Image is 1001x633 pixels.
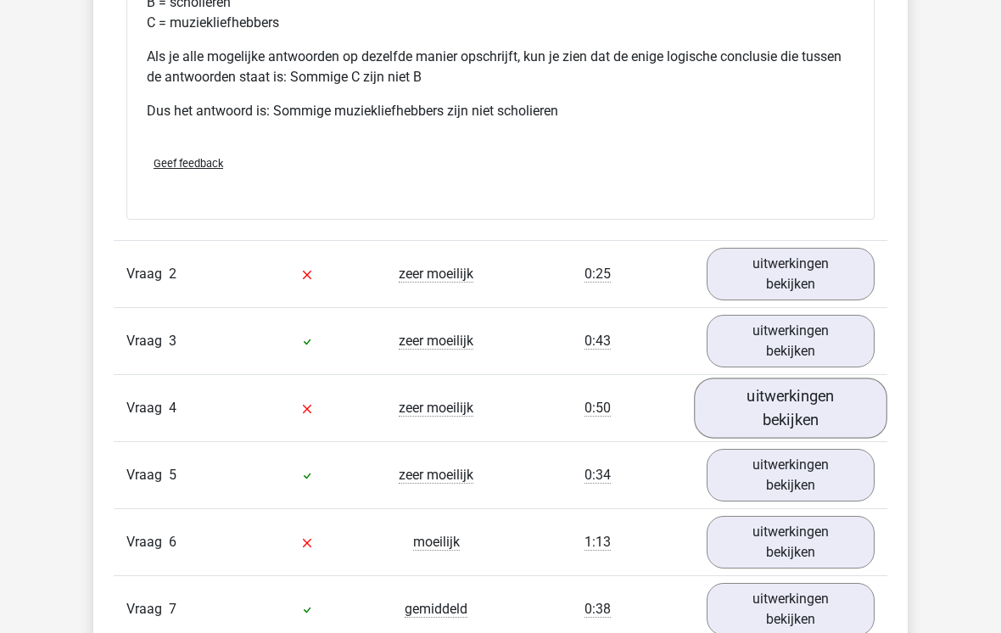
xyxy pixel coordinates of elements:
span: 7 [169,601,176,617]
span: Vraag [126,398,169,418]
span: 0:38 [584,601,611,618]
span: Geef feedback [154,157,223,170]
a: uitwerkingen bekijken [694,378,887,438]
p: Als je alle mogelijke antwoorden op dezelfde manier opschrijft, kun je zien dat de enige logische... [147,47,854,87]
span: Vraag [126,532,169,552]
span: 1:13 [584,534,611,551]
span: Vraag [126,264,169,284]
span: zeer moeilijk [399,467,473,484]
span: zeer moeilijk [399,333,473,350]
span: Vraag [126,599,169,619]
span: gemiddeld [405,601,467,618]
a: uitwerkingen bekijken [707,315,875,367]
span: 6 [169,534,176,550]
span: moeilijk [413,534,460,551]
span: Vraag [126,331,169,351]
span: 0:25 [584,266,611,283]
span: 3 [169,333,176,349]
span: 5 [169,467,176,483]
p: Dus het antwoord is: Sommige muziekliefhebbers zijn niet scholieren [147,101,854,121]
a: uitwerkingen bekijken [707,248,875,300]
span: zeer moeilijk [399,400,473,417]
a: uitwerkingen bekijken [707,449,875,501]
span: 4 [169,400,176,416]
span: 0:43 [584,333,611,350]
span: 0:34 [584,467,611,484]
span: 2 [169,266,176,282]
span: 0:50 [584,400,611,417]
span: zeer moeilijk [399,266,473,283]
span: Vraag [126,465,169,485]
a: uitwerkingen bekijken [707,516,875,569]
